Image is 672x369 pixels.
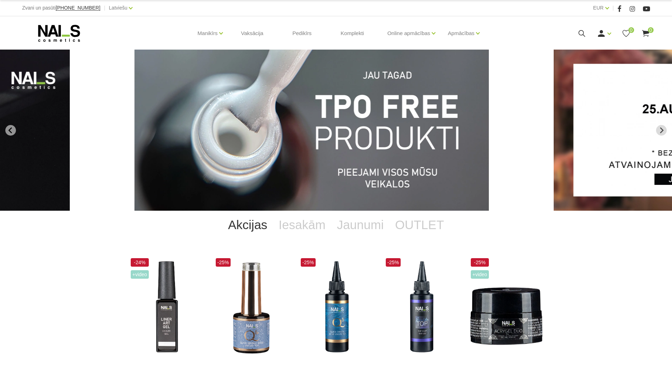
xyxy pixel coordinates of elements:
li: 1 of 13 [134,50,537,211]
img: Virsējais pārklājums bez lipīgā slāņa un UV zilā pārklājuma. Nodrošina izcilu spīdumu manikīram l... [299,256,373,359]
span: -25% [386,258,401,267]
span: +Video [131,270,149,279]
a: Online apmācības [387,19,430,47]
a: Manikīrs [198,19,218,47]
span: | [104,4,105,12]
span: +Video [471,270,489,279]
a: Akcijas [222,211,273,239]
a: Latviešu [109,4,127,12]
div: Zvani un pasūti [22,4,100,12]
a: 0 [641,29,650,38]
span: -25% [301,258,316,267]
img: Kas ir AKRIGELS “DUO GEL” un kādas problēmas tas risina?• Tas apvieno ērti modelējamā akrigela un... [469,256,543,359]
img: Builder Top virsējais pārklājums bez lipīgā slāņa gēllakas/gēla pārklājuma izlīdzināšanai un nost... [384,256,458,359]
span: -24% [131,258,149,267]
span: 0 [648,27,654,33]
span: -25% [216,258,231,267]
span: -25% [471,258,489,267]
span: 0 [628,27,634,33]
img: Liner Art Gel - UV/LED dizaina gels smalku, vienmērīgu, pigmentētu līniju zīmēšanai.Lielisks palī... [129,256,203,359]
a: [PHONE_NUMBER] [56,5,100,11]
a: OUTLET [389,211,450,239]
button: Go to last slide [5,125,16,136]
button: Next slide [656,125,667,136]
img: Virsējais pārklājums bez lipīgā slāņa ar mirdzuma efektu.Pieejami 3 veidi:* Starlight - ar smalkā... [214,256,288,359]
a: EUR [593,4,604,12]
a: Jaunumi [331,211,389,239]
a: Komplekti [335,16,370,50]
iframe: chat widget [622,346,668,369]
span: | [612,4,614,12]
a: Pedikīrs [287,16,317,50]
a: Apmācības [448,19,474,47]
a: Vaksācija [235,16,269,50]
a: 0 [622,29,631,38]
a: Iesakām [273,211,331,239]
